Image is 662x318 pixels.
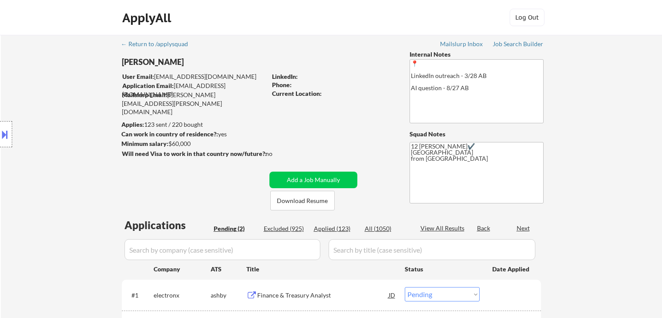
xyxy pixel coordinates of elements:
[405,261,480,277] div: Status
[211,265,246,274] div: ATS
[493,41,544,47] div: Job Search Builder
[122,57,301,68] div: [PERSON_NAME]
[440,41,484,47] div: Mailslurp Inbox
[388,287,397,303] div: JD
[121,130,218,138] strong: Can work in country of residence?:
[246,265,397,274] div: Title
[272,73,298,80] strong: LinkedIn:
[265,149,290,158] div: no
[272,81,292,88] strong: Phone:
[264,224,307,233] div: Excluded (925)
[124,239,320,260] input: Search by company (case sensitive)
[122,72,266,81] div: [EMAIL_ADDRESS][DOMAIN_NAME]
[272,90,322,97] strong: Current Location:
[122,91,266,116] div: [PERSON_NAME][EMAIL_ADDRESS][PERSON_NAME][DOMAIN_NAME]
[122,150,267,157] strong: Will need Visa to work in that country now/future?:
[121,139,266,148] div: $60,000
[270,191,335,210] button: Download Resume
[124,220,211,230] div: Applications
[365,224,408,233] div: All (1050)
[131,291,147,300] div: #1
[510,9,544,26] button: Log Out
[121,130,264,139] div: yes
[410,50,544,59] div: Internal Notes
[420,224,467,233] div: View All Results
[154,265,211,274] div: Company
[493,41,544,49] a: Job Search Builder
[121,41,196,47] div: ← Return to /applysquad
[329,239,535,260] input: Search by title (case sensitive)
[122,10,174,25] div: ApplyAll
[477,224,491,233] div: Back
[314,224,357,233] div: Applied (123)
[211,291,246,300] div: ashby
[410,130,544,139] div: Squad Notes
[517,224,531,233] div: Next
[154,291,211,300] div: electronx
[492,265,531,274] div: Date Applied
[214,224,257,233] div: Pending (2)
[122,81,266,98] div: [EMAIL_ADDRESS][DOMAIN_NAME]
[121,120,266,129] div: 123 sent / 220 bought
[440,41,484,49] a: Mailslurp Inbox
[269,172,357,188] button: Add a Job Manually
[121,41,196,49] a: ← Return to /applysquad
[257,291,389,300] div: Finance & Treasury Analyst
